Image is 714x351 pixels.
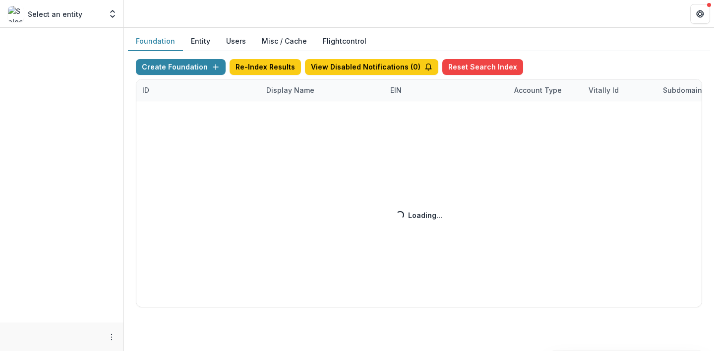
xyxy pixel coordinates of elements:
button: Users [218,32,254,51]
button: Entity [183,32,218,51]
p: Select an entity [28,9,82,19]
button: More [106,331,118,343]
img: Select an entity [8,6,24,22]
button: Get Help [690,4,710,24]
button: Foundation [128,32,183,51]
button: Open entity switcher [106,4,119,24]
button: Misc / Cache [254,32,315,51]
a: Flightcontrol [323,36,366,46]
